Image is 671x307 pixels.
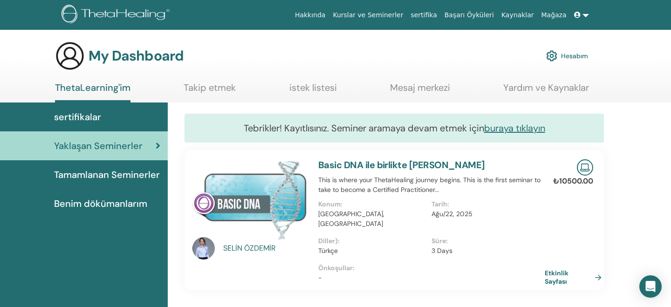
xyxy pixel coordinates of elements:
p: - [318,273,545,283]
p: [GEOGRAPHIC_DATA], [GEOGRAPHIC_DATA] [318,209,426,229]
a: Kaynaklar [498,7,538,24]
a: Başarı Öyküleri [441,7,498,24]
img: cog.svg [546,48,557,64]
p: Diller) : [318,236,426,246]
a: buraya tıklayın [484,122,545,134]
span: sertifikalar [54,110,101,124]
a: sertifika [407,7,440,24]
img: logo.png [62,5,173,26]
a: ThetaLearning'im [55,82,130,102]
span: Tamamlanan Seminerler [54,168,160,182]
a: Hesabım [546,46,588,66]
p: Türkçe [318,246,426,256]
a: SELİN ÖZDEMİR [223,243,309,254]
div: Tebrikler! Kayıtlısınız. Seminer aramaya devam etmek için [185,114,604,143]
p: Ağu/22, 2025 [431,209,539,219]
p: Süre : [431,236,539,246]
span: Yaklaşan Seminerler [54,139,143,153]
p: This is where your ThetaHealing journey begins. This is the first seminar to take to become a Cer... [318,175,545,195]
p: Tarih : [431,199,539,209]
h3: My Dashboard [89,48,184,64]
p: 3 Days [431,246,539,256]
a: Mağaza [537,7,570,24]
img: default.jpg [192,237,215,259]
p: Önkoşullar : [318,263,545,273]
p: ₺10500.00 [553,176,593,187]
a: istek listesi [289,82,337,100]
img: Live Online Seminar [577,159,593,176]
a: Yardım ve Kaynaklar [503,82,589,100]
a: Takip etmek [184,82,236,100]
span: Benim dökümanlarım [54,197,147,211]
a: Etkinlik Sayfası [545,269,605,286]
div: Open Intercom Messenger [639,275,662,298]
a: Kurslar ve Seminerler [329,7,407,24]
a: Mesaj merkezi [390,82,450,100]
a: Basic DNA ile birlikte [PERSON_NAME] [318,159,485,171]
a: Hakkında [291,7,329,24]
img: Basic DNA [192,159,307,240]
p: Konum : [318,199,426,209]
img: generic-user-icon.jpg [55,41,85,71]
